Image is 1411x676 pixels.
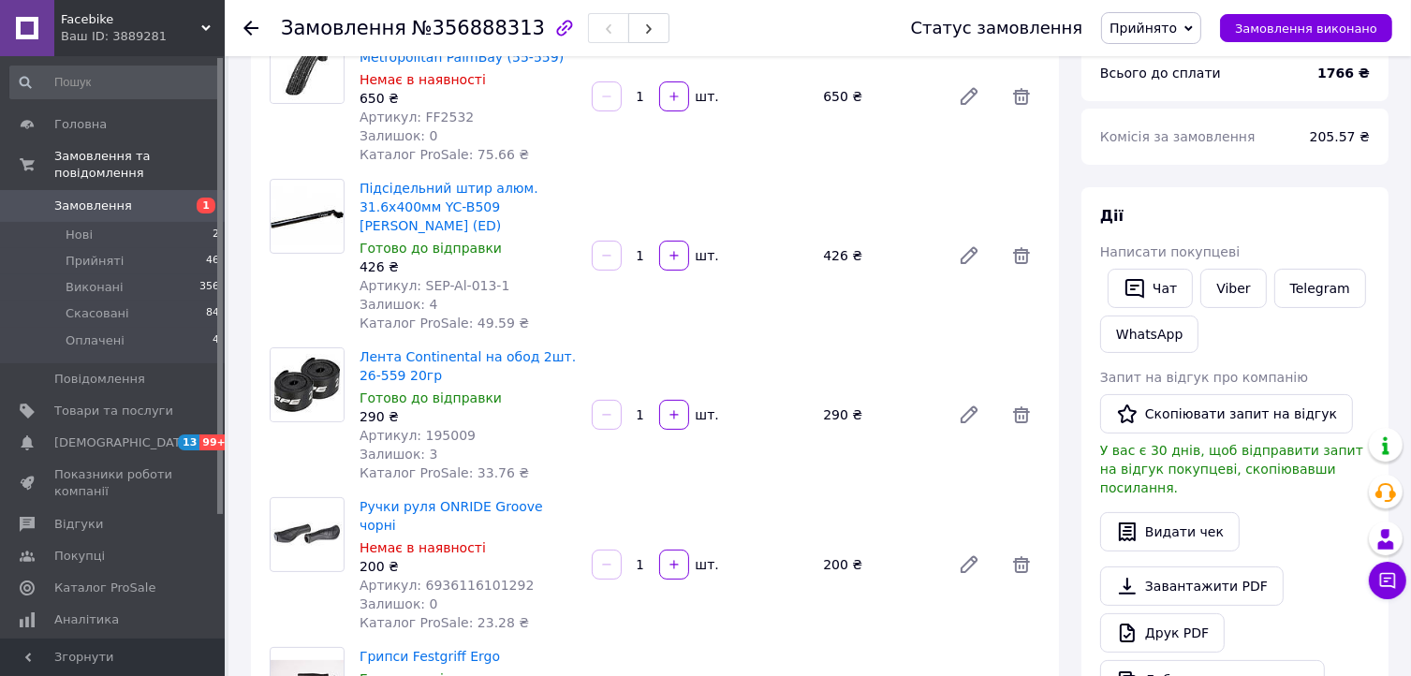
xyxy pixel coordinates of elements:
[360,257,577,276] div: 426 ₴
[1003,78,1040,115] span: Видалити
[271,348,344,421] img: Лента Continental на обод 2шт. 26-559 20гр
[66,279,124,296] span: Виконані
[1100,394,1353,434] button: Скопіювати запит на відгук
[360,447,438,462] span: Залишок: 3
[360,596,438,611] span: Залишок: 0
[1100,129,1256,144] span: Комісія за замовлення
[54,580,155,596] span: Каталог ProSale
[360,128,438,143] span: Залишок: 0
[66,253,124,270] span: Прийняті
[54,466,173,500] span: Показники роботи компанії
[271,510,344,560] img: Ручки руля ONRIDE Groove чорні
[1003,546,1040,583] span: Видалити
[1200,269,1266,308] a: Viber
[1100,443,1363,495] span: У вас є 30 днів, щоб відправити запит на відгук покупцеві, скопіювавши посилання.
[66,227,93,243] span: Нові
[1100,512,1240,551] button: Видати чек
[360,540,486,555] span: Немає в наявності
[360,241,502,256] span: Готово до відправки
[1100,207,1124,225] span: Дії
[360,181,538,233] a: Підсідельний штир алюм. 31.6x400мм YC-B509 [PERSON_NAME] (ED)
[61,28,225,45] div: Ваш ID: 3889281
[360,390,502,405] span: Готово до відправки
[816,551,943,578] div: 200 ₴
[1274,269,1366,308] a: Telegram
[360,557,577,576] div: 200 ₴
[360,578,534,593] span: Артикул: 6936116101292
[950,546,988,583] a: Редагувати
[54,116,107,133] span: Головна
[950,396,988,434] a: Редагувати
[691,405,721,424] div: шт.
[206,253,219,270] span: 46
[412,17,545,39] span: №356888313
[950,78,988,115] a: Редагувати
[199,434,230,450] span: 99+
[54,611,119,628] span: Аналітика
[281,17,406,39] span: Замовлення
[1317,66,1370,81] b: 1766 ₴
[1235,22,1377,36] span: Замовлення виконано
[178,434,199,450] span: 13
[816,402,943,428] div: 290 ₴
[360,316,529,331] span: Каталог ProSale: 49.59 ₴
[213,227,219,243] span: 2
[66,305,129,322] span: Скасовані
[54,434,193,451] span: [DEMOGRAPHIC_DATA]
[360,31,564,65] a: Покришка 26x2.15 CST Metropolitan PalmBay (55-559)
[360,407,577,426] div: 290 ₴
[360,428,476,443] span: Артикул: 195009
[1220,14,1392,42] button: Замовлення виконано
[1100,370,1308,385] span: Запит на відгук про компанію
[911,19,1083,37] div: Статус замовлення
[360,147,529,162] span: Каталог ProSale: 75.66 ₴
[54,548,105,565] span: Покупці
[950,237,988,274] a: Редагувати
[54,148,225,182] span: Замовлення та повідомлення
[54,516,103,533] span: Відгуки
[360,72,486,87] span: Немає в наявності
[691,87,721,106] div: шт.
[54,403,173,419] span: Товари та послуги
[1100,566,1284,606] a: Завантажити PDF
[360,615,529,630] span: Каталог ProSale: 23.28 ₴
[1100,66,1221,81] span: Всього до сплати
[691,246,721,265] div: шт.
[9,66,221,99] input: Пошук
[271,187,344,244] img: Підсідельний штир алюм. 31.6x400мм YC-B509 Leon (ED)
[360,278,509,293] span: Артикул: SEP-Al-013-1
[271,30,344,103] img: Покришка 26x2.15 CST Metropolitan PalmBay (55-559)
[360,349,576,383] a: Лента Continental на обод 2шт. 26-559 20гр
[197,198,215,213] span: 1
[213,332,219,349] span: 4
[1100,244,1240,259] span: Написати покупцеві
[360,297,438,312] span: Залишок: 4
[360,89,577,108] div: 650 ₴
[691,555,721,574] div: шт.
[243,19,258,37] div: Повернутися назад
[360,499,543,533] a: Ручки руля ONRIDE Groove чорні
[206,305,219,322] span: 84
[360,110,474,125] span: Артикул: FF2532
[360,649,500,664] a: Грипси Festgriff Ergo
[360,465,529,480] span: Каталог ProSale: 33.76 ₴
[1110,21,1177,36] span: Прийнято
[1100,613,1225,653] a: Друк PDF
[816,83,943,110] div: 650 ₴
[1003,237,1040,274] span: Видалити
[54,198,132,214] span: Замовлення
[1310,129,1370,144] span: 205.57 ₴
[816,242,943,269] div: 426 ₴
[1003,396,1040,434] span: Видалити
[1100,316,1198,353] a: WhatsApp
[1369,562,1406,599] button: Чат з покупцем
[1108,269,1193,308] button: Чат
[199,279,219,296] span: 356
[54,371,145,388] span: Повідомлення
[61,11,201,28] span: Facebike
[66,332,125,349] span: Оплачені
